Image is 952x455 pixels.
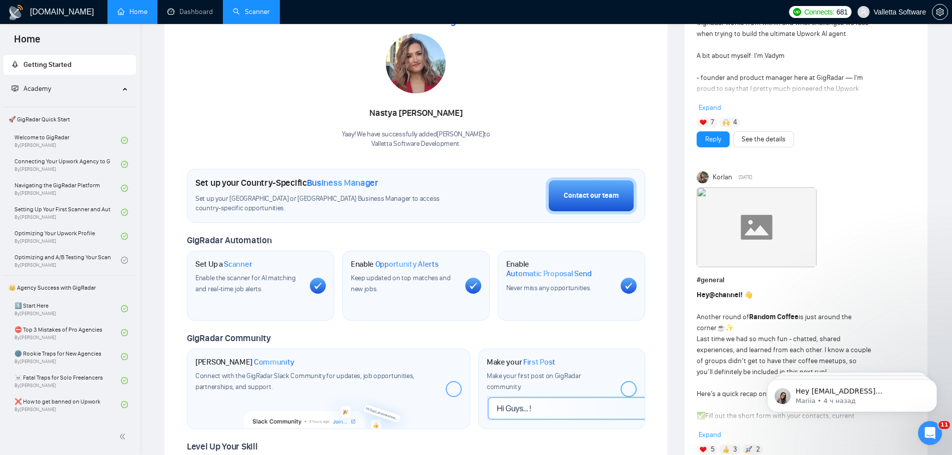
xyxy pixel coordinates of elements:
span: Expand [699,431,721,439]
span: user [860,8,867,15]
span: fund-projection-screen [11,85,18,92]
h1: Enable [506,259,613,279]
a: 🌚 Rookie Traps for New AgenciesBy[PERSON_NAME] [14,346,121,368]
span: 2 [756,445,760,455]
span: Scanner [224,259,252,269]
span: Enable the scanner for AI matching and real-time job alerts. [195,274,296,293]
span: Home [6,32,48,53]
span: Expand [699,103,721,112]
span: Connect with the GigRadar Slack Community for updates, job opportunities, partnerships, and support. [195,372,414,391]
span: [DATE] [739,173,752,182]
span: check-circle [121,329,128,336]
img: 👍 [723,446,730,453]
a: dashboardDashboard [167,7,213,16]
span: Make your first post on GigRadar community. [487,372,581,391]
img: F09JWBR8KB8-Coffee%20chat%20round%202.gif [697,187,817,267]
span: Community [254,357,294,367]
span: 👋 [744,291,753,299]
span: Keep updated on top matches and new jobs. [351,274,451,293]
span: check-circle [121,377,128,384]
span: Level Up Your Skill [187,441,257,452]
span: check-circle [121,257,128,264]
span: Opportunity Alerts [375,259,439,269]
span: 3 [733,445,737,455]
img: ❤️ [700,446,707,453]
span: GigRadar Automation [187,235,271,246]
span: Academy [11,84,51,93]
span: 681 [837,6,848,17]
a: See the details [742,134,786,145]
span: Your [368,15,464,26]
a: Navigating the GigRadar PlatformBy[PERSON_NAME] [14,177,121,199]
p: Valletta Software Development . [342,139,490,149]
div: Yaay! We have successfully added [PERSON_NAME] to [342,130,490,149]
span: rocket [11,61,18,68]
img: 🚀 [745,446,752,453]
span: check-circle [121,305,128,312]
span: @channel [709,291,741,299]
iframe: Intercom notifications сообщение [752,358,952,428]
h1: Enable [351,259,439,269]
img: 1686180585495-117.jpg [386,33,446,93]
span: check-circle [121,137,128,144]
span: 4 [733,117,737,127]
span: 5 [711,445,715,455]
span: Never miss any opportunities. [506,284,591,292]
span: setting [933,8,948,16]
button: Reply [697,131,730,147]
span: 7 [711,117,714,127]
span: double-left [119,432,129,442]
a: Reply [705,134,721,145]
img: slackcommunity-bg.png [244,388,413,429]
h1: Make your [487,357,555,367]
div: Nastya [PERSON_NAME] [342,105,490,122]
button: setting [932,4,948,20]
span: ✨ [725,324,734,332]
span: Automatic Proposal Send [506,269,592,279]
span: check-circle [121,209,128,216]
img: logo [8,4,24,20]
iframe: Intercom live chat [918,421,942,445]
span: Academy [23,84,51,93]
span: ☕ [717,324,725,332]
span: check-circle [121,401,128,408]
h1: Set up your Country-Specific [195,177,378,188]
span: Set up your [GEOGRAPHIC_DATA] or [GEOGRAPHIC_DATA] Business Manager to access country-specific op... [195,194,460,213]
img: Korlan [697,171,709,183]
span: check-circle [121,161,128,168]
a: ☠️ Fatal Traps for Solo FreelancersBy[PERSON_NAME] [14,370,121,392]
span: 🚀 GigRadar Quick Start [4,109,135,129]
a: ❌ How to get banned on UpworkBy[PERSON_NAME] [14,394,121,416]
a: Setting Up Your First Scanner and Auto-BidderBy[PERSON_NAME] [14,201,121,223]
button: Contact our team [546,177,637,214]
img: 🙌 [723,119,730,126]
a: ⛔ Top 3 Mistakes of Pro AgenciesBy[PERSON_NAME] [14,322,121,344]
a: homeHome [117,7,147,16]
a: Connecting Your Upwork Agency to GigRadarBy[PERSON_NAME] [14,153,121,175]
span: Getting Started [23,60,71,69]
p: Message from Mariia, sent 4 ч назад [43,38,172,47]
span: Connects: [804,6,834,17]
a: Optimizing Your Upwork ProfileBy[PERSON_NAME] [14,225,121,247]
a: setting [932,8,948,16]
span: 11 [939,421,950,429]
span: First Post [523,357,555,367]
span: Business Manager [307,177,378,188]
h1: # general [697,275,916,286]
span: ✅ [697,412,705,420]
h1: Set Up a [195,259,252,269]
strong: Hey ! [697,291,743,299]
div: Contact our team [564,190,619,201]
span: Business Manager [387,16,464,26]
span: 👑 Agency Success with GigRadar [4,278,135,298]
a: searchScanner [233,7,270,16]
strong: Random Coffee [749,313,799,321]
a: Optimizing and A/B Testing Your Scanner for Better ResultsBy[PERSON_NAME] [14,249,121,271]
h1: [PERSON_NAME] [195,357,294,367]
a: 1️⃣ Start HereBy[PERSON_NAME] [14,298,121,320]
button: See the details [733,131,794,147]
img: upwork-logo.png [793,8,801,16]
a: Welcome to GigRadarBy[PERSON_NAME] [14,129,121,151]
